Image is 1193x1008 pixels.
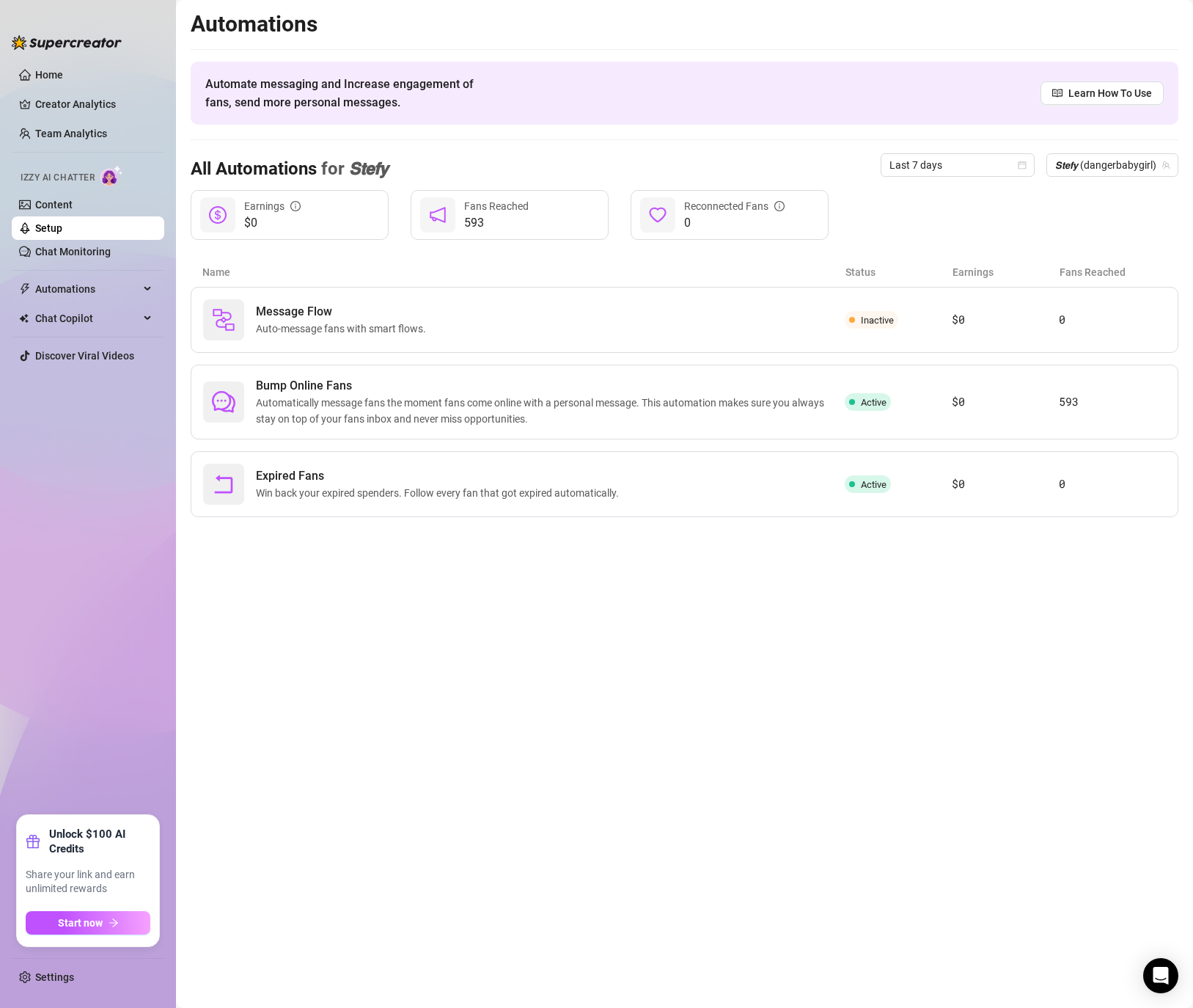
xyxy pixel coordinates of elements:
span: Expired Fans [256,467,625,485]
div: Reconnected Fans [684,198,785,214]
img: logo-BBDzfeDw.svg [12,35,122,50]
a: Setup [35,222,62,234]
div: Earnings [244,198,301,214]
article: Earnings [952,264,1060,280]
img: AI Chatter [100,165,123,186]
span: Active [861,479,887,490]
span: Start now [58,917,103,929]
span: comment [212,390,235,414]
img: Chat Copilot [19,313,29,324]
span: Automations [35,277,139,301]
strong: Unlock $100 AI Credits [49,827,150,856]
span: Bump Online Fans [256,377,845,395]
span: thunderbolt [19,283,31,295]
span: Last 7 days [889,154,1026,176]
h3: All Automations [191,158,388,181]
span: Message Flow [256,303,432,321]
div: Open Intercom Messenger [1143,958,1178,993]
span: info-circle [774,201,785,211]
article: 593 [1059,393,1166,411]
span: team [1161,161,1170,169]
a: Team Analytics [35,128,107,139]
span: $0 [244,214,301,232]
span: Chat Copilot [35,307,139,330]
a: Home [35,69,63,81]
a: Learn How To Use [1040,81,1164,105]
span: heart [649,206,667,224]
span: 𝙎𝙩𝙚𝙛𝙮 (dangerbabygirl) [1055,154,1170,176]
span: Fans Reached [464,200,529,212]
span: Learn How To Use [1068,85,1152,101]
span: Izzy AI Chatter [21,171,95,185]
article: Fans Reached [1060,264,1167,280]
span: rollback [212,472,235,496]
span: 593 [464,214,529,232]
a: Settings [35,971,74,983]
span: Auto-message fans with smart flows. [256,321,432,337]
span: 0 [684,214,785,232]
a: Discover Viral Videos [35,350,134,362]
img: svg%3e [212,308,235,332]
span: Automatically message fans the moment fans come online with a personal message. This automation m... [256,395,845,427]
span: read [1052,88,1062,98]
article: $0 [952,475,1059,493]
span: Share your link and earn unlimited rewards [26,868,150,896]
article: $0 [952,393,1059,411]
span: notification [429,206,447,224]
button: Start nowarrow-right [26,911,150,935]
article: 0 [1059,311,1166,329]
span: Inactive [861,315,894,326]
span: Active [861,397,887,408]
a: Creator Analytics [35,92,153,116]
span: info-circle [290,201,301,211]
span: calendar [1018,161,1027,169]
article: Name [202,264,845,280]
span: arrow-right [109,918,119,928]
article: Status [845,264,952,280]
a: Content [35,199,73,211]
span: for 𝙎𝙩𝙚𝙛𝙮 [317,158,388,179]
span: dollar [209,206,227,224]
article: 0 [1059,475,1166,493]
a: Chat Monitoring [35,246,111,258]
span: Win back your expired spenders. Follow every fan that got expired automatically. [256,485,625,501]
span: Automate messaging and Increase engagement of fans, send more personal messages. [205,75,488,112]
h2: Automations [191,10,1178,38]
article: $0 [952,311,1059,329]
span: gift [26,834,40,849]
